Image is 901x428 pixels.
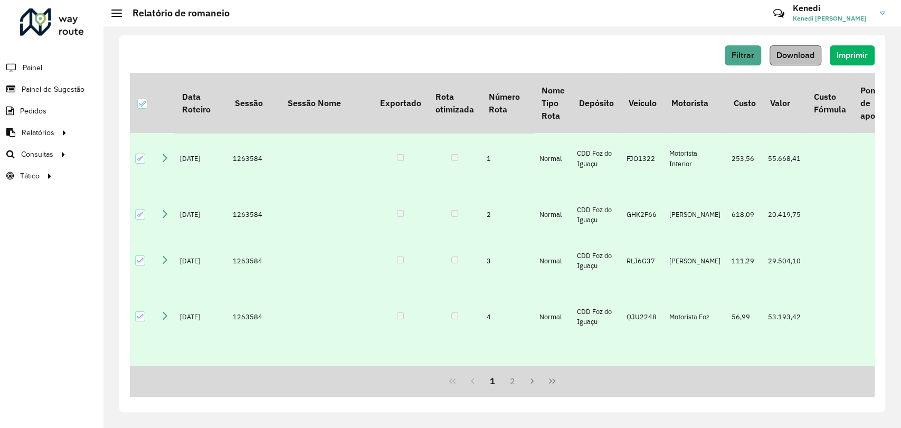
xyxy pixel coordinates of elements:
[793,3,872,13] h3: Kenedi
[621,133,664,184] td: FJO1322
[621,358,664,409] td: FUE8714
[20,106,46,117] span: Pedidos
[428,73,481,133] th: Rota otimizada
[572,276,621,357] td: CDD Foz do Iguaçu
[534,133,572,184] td: Normal
[572,73,621,133] th: Depósito
[621,276,664,357] td: QJU2248
[621,184,664,245] td: GHK2F66
[572,184,621,245] td: CDD Foz do Iguaçu
[572,358,621,409] td: CDD Foz do Iguaçu
[21,149,53,160] span: Consultas
[621,73,664,133] th: Veículo
[830,45,875,65] button: Imprimir
[763,133,807,184] td: 55.668,41
[726,358,763,409] td: 481,74
[175,245,227,276] td: [DATE]
[807,73,853,133] th: Custo Fórmula
[726,73,763,133] th: Custo
[572,245,621,276] td: CDD Foz do Iguaçu
[793,14,872,23] span: Kenedi [PERSON_NAME]
[726,276,763,357] td: 56,99
[664,358,726,409] td: Motorista Interior
[534,276,572,357] td: Normal
[664,276,726,357] td: Motorista Foz
[621,245,664,276] td: RLJ6G37
[664,133,726,184] td: Motorista Interior
[726,184,763,245] td: 618,09
[481,245,534,276] td: 3
[534,358,572,409] td: Normal
[227,358,280,409] td: 1263584
[763,184,807,245] td: 20.419,75
[481,276,534,357] td: 4
[837,51,868,60] span: Imprimir
[227,184,280,245] td: 1263584
[23,62,42,73] span: Painel
[726,133,763,184] td: 253,56
[664,73,726,133] th: Motorista
[481,133,534,184] td: 1
[227,245,280,276] td: 1263584
[763,358,807,409] td: 24.834,21
[664,184,726,245] td: [PERSON_NAME]
[175,133,227,184] td: [DATE]
[767,2,790,25] a: Contato Rápido
[227,73,280,133] th: Sessão
[280,73,373,133] th: Sessão Nome
[763,245,807,276] td: 29.504,10
[373,73,428,133] th: Exportado
[20,170,40,182] span: Tático
[227,133,280,184] td: 1263584
[482,371,502,391] button: 1
[22,84,84,95] span: Painel de Sugestão
[481,358,534,409] td: 5
[776,51,814,60] span: Download
[763,276,807,357] td: 53.193,42
[534,184,572,245] td: Normal
[732,51,754,60] span: Filtrar
[572,133,621,184] td: CDD Foz do Iguaçu
[522,371,542,391] button: Next Page
[534,245,572,276] td: Normal
[175,276,227,357] td: [DATE]
[175,184,227,245] td: [DATE]
[770,45,821,65] button: Download
[542,371,562,391] button: Last Page
[726,245,763,276] td: 111,29
[175,358,227,409] td: [DATE]
[122,7,230,19] h2: Relatório de romaneio
[227,276,280,357] td: 1263584
[175,73,227,133] th: Data Roteiro
[853,73,890,133] th: Ponto de apoio
[22,127,54,138] span: Relatórios
[664,245,726,276] td: [PERSON_NAME]
[481,73,534,133] th: Número Rota
[763,73,807,133] th: Valor
[502,371,523,391] button: 2
[534,73,572,133] th: Nome Tipo Rota
[725,45,761,65] button: Filtrar
[481,184,534,245] td: 2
